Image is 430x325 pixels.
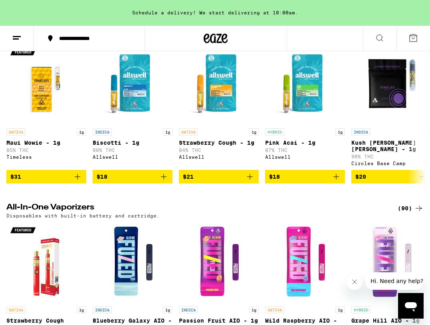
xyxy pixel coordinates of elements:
[93,170,172,183] button: Add to bag
[179,222,259,302] img: Fuzed - Passion Fruit AIO - 1g
[93,154,172,160] div: Allswell
[179,170,259,183] button: Add to bag
[93,306,112,313] p: INDICA
[249,306,259,313] p: 1g
[10,173,21,180] span: $31
[179,306,198,313] p: INDICA
[179,154,259,160] div: Allswell
[179,148,259,153] p: 84% THC
[6,306,26,313] p: SATIVA
[6,170,86,183] button: Add to bag
[93,44,172,170] a: Open page for Biscotti - 1g from Allswell
[351,306,371,313] p: HYBRID
[6,213,160,218] p: Disposables with built-in battery and cartridge.
[93,128,112,136] p: INDICA
[265,44,345,124] img: Allswell - Pink Acai - 1g
[355,173,366,180] span: $20
[6,140,86,146] p: Maui Wowie - 1g
[6,154,86,160] div: Timeless
[398,203,424,213] a: (90)
[6,148,86,153] p: 85% THC
[347,274,363,290] iframe: Close message
[265,140,345,146] p: Pink Acai - 1g
[179,317,259,324] p: Passion Fruit AIO - 1g
[265,306,284,313] p: SATIVA
[93,148,172,153] p: 88% THC
[6,44,86,124] img: Timeless - Maui Wowie - 1g
[249,128,259,136] p: 1g
[265,170,345,183] button: Add to bag
[6,128,26,136] p: SATIVA
[77,306,86,313] p: 1g
[265,128,284,136] p: HYBRID
[6,203,384,213] h2: All-In-One Vaporizers
[179,128,198,136] p: SATIVA
[179,44,259,124] img: Allswell - Strawberry Cough - 1g
[77,128,86,136] p: 1g
[265,148,345,153] p: 87% THC
[183,173,194,180] span: $21
[366,272,424,290] iframe: Message from company
[179,140,259,146] p: Strawberry Cough - 1g
[163,306,172,313] p: 1g
[163,128,172,136] p: 1g
[269,173,280,180] span: $18
[6,222,86,302] img: DIME - Strawberry Cough Signature AIO - 1g
[265,44,345,170] a: Open page for Pink Acai - 1g from Allswell
[351,128,371,136] p: INDICA
[335,306,345,313] p: 1g
[265,154,345,160] div: Allswell
[6,44,86,170] a: Open page for Maui Wowie - 1g from Timeless
[398,293,424,319] iframe: Button to launch messaging window
[335,128,345,136] p: 1g
[265,222,345,302] img: Fuzed - Wild Raspberry AIO - 1g
[93,222,172,302] img: Fuzed - Blueberry Galaxy AIO - 1g
[93,44,172,124] img: Allswell - Biscotti - 1g
[179,44,259,170] a: Open page for Strawberry Cough - 1g from Allswell
[93,140,172,146] p: Biscotti - 1g
[97,173,107,180] span: $18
